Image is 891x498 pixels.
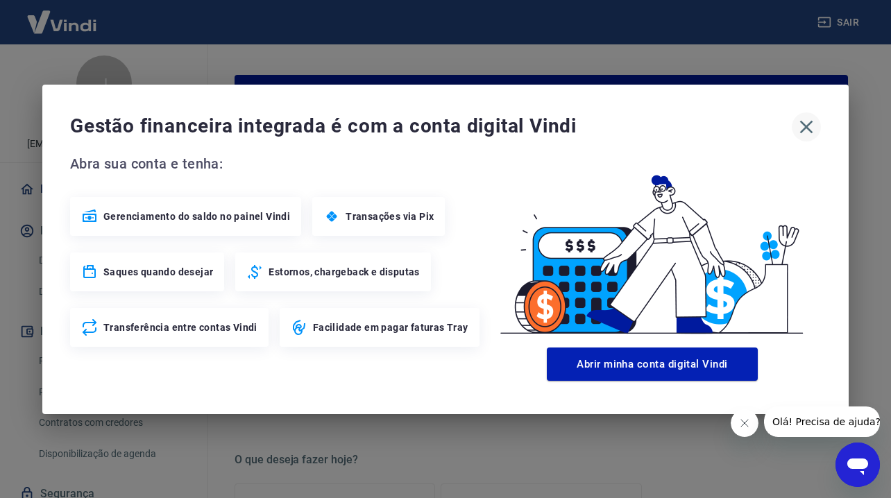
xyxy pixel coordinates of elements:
[731,409,758,437] iframe: Fechar mensagem
[313,320,468,334] span: Facilidade em pagar faturas Tray
[269,265,419,279] span: Estornos, chargeback e disputas
[835,443,880,487] iframe: Botão para abrir a janela de mensagens
[70,153,484,175] span: Abra sua conta e tenha:
[484,153,821,342] img: Good Billing
[103,320,257,334] span: Transferência entre contas Vindi
[346,209,434,223] span: Transações via Pix
[764,406,880,437] iframe: Mensagem da empresa
[547,347,758,381] button: Abrir minha conta digital Vindi
[8,10,117,21] span: Olá! Precisa de ajuda?
[70,112,792,140] span: Gestão financeira integrada é com a conta digital Vindi
[103,265,213,279] span: Saques quando desejar
[103,209,290,223] span: Gerenciamento do saldo no painel Vindi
